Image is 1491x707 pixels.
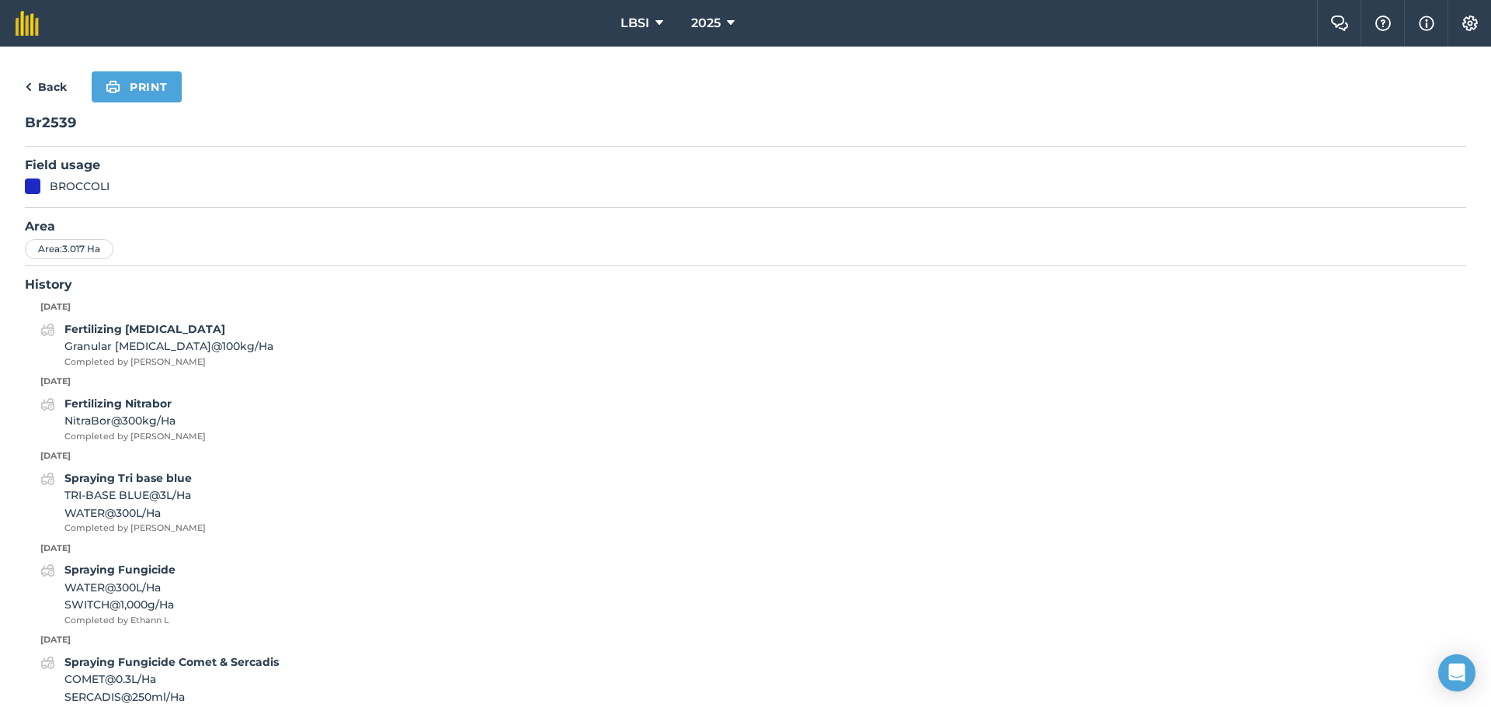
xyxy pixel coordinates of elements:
[25,78,67,96] a: Back
[25,449,1466,463] p: [DATE]
[40,561,176,627] a: Spraying FungicideWATER@300L/HaSWITCH@1,000g/HaCompleted by Ethann L
[40,321,55,339] img: svg+xml;base64,PD94bWwgdmVyc2lvbj0iMS4wIiBlbmNvZGluZz0idXRmLTgiPz4KPCEtLSBHZW5lcmF0b3I6IEFkb2JlIE...
[40,395,206,443] a: Fertilizing NitraborNitraBor@300kg/HaCompleted by [PERSON_NAME]
[1461,16,1479,31] img: A cog icon
[25,633,1466,647] p: [DATE]
[64,655,279,669] strong: Spraying Fungicide Comet & Sercadis
[25,112,1466,147] h1: Br2539
[64,397,172,411] strong: Fertilizing Nitrabor
[64,579,176,596] span: WATER @ 300 L / Ha
[1374,16,1392,31] img: A question mark icon
[106,78,120,96] img: svg+xml;base64,PHN2ZyB4bWxucz0iaHR0cDovL3d3dy53My5vcmcvMjAwMC9zdmciIHdpZHRoPSIxOSIgaGVpZ2h0PSIyNC...
[25,276,1466,294] h2: History
[1330,16,1349,31] img: Two speech bubbles overlapping with the left bubble in the forefront
[64,322,225,336] strong: Fertilizing [MEDICAL_DATA]
[64,563,176,577] strong: Spraying Fungicide
[40,395,55,414] img: svg+xml;base64,PD94bWwgdmVyc2lvbj0iMS4wIiBlbmNvZGluZz0idXRmLTgiPz4KPCEtLSBHZW5lcmF0b3I6IEFkb2JlIE...
[16,11,39,36] img: fieldmargin Logo
[64,355,273,369] span: Completed by [PERSON_NAME]
[25,78,32,96] img: svg+xml;base64,PHN2ZyB4bWxucz0iaHR0cDovL3d3dy53My5vcmcvMjAwMC9zdmciIHdpZHRoPSI5IiBoZWlnaHQ9IjI0Ii...
[64,614,176,628] span: Completed by Ethann L
[25,542,1466,556] p: [DATE]
[40,653,55,672] img: svg+xml;base64,PD94bWwgdmVyc2lvbj0iMS4wIiBlbmNvZGluZz0idXRmLTgiPz4KPCEtLSBHZW5lcmF0b3I6IEFkb2JlIE...
[25,239,113,259] div: Area : 3.017 Ha
[64,522,206,535] span: Completed by [PERSON_NAME]
[64,471,192,485] strong: Spraying Tri base blue
[691,14,721,33] span: 2025
[40,561,55,580] img: svg+xml;base64,PD94bWwgdmVyc2lvbj0iMS4wIiBlbmNvZGluZz0idXRmLTgiPz4KPCEtLSBHZW5lcmF0b3I6IEFkb2JlIE...
[50,178,109,195] div: BROCCOLI
[40,470,55,488] img: svg+xml;base64,PD94bWwgdmVyc2lvbj0iMS4wIiBlbmNvZGluZz0idXRmLTgiPz4KPCEtLSBHZW5lcmF0b3I6IEFkb2JlIE...
[25,217,1466,236] h2: Area
[64,430,206,444] span: Completed by [PERSON_NAME]
[40,321,273,369] a: Fertilizing [MEDICAL_DATA]Granular [MEDICAL_DATA]@100kg/HaCompleted by [PERSON_NAME]
[25,300,1466,314] p: [DATE]
[620,14,649,33] span: LBSI
[64,596,176,613] span: SWITCH @ 1,000 g / Ha
[25,375,1466,389] p: [DATE]
[64,412,206,429] span: NitraBor @ 300 kg / Ha
[92,71,182,102] button: Print
[1438,654,1475,691] div: Open Intercom Messenger
[64,671,279,688] span: COMET @ 0.3 L / Ha
[64,487,206,504] span: TRI-BASE BLUE @ 3 L / Ha
[40,470,206,535] a: Spraying Tri base blueTRI-BASE BLUE@3L/HaWATER@300L/HaCompleted by [PERSON_NAME]
[25,156,1466,175] h2: Field usage
[1419,14,1434,33] img: svg+xml;base64,PHN2ZyB4bWxucz0iaHR0cDovL3d3dy53My5vcmcvMjAwMC9zdmciIHdpZHRoPSIxNyIgaGVpZ2h0PSIxNy...
[64,504,206,522] span: WATER @ 300 L / Ha
[64,338,273,355] span: Granular [MEDICAL_DATA] @ 100 kg / Ha
[64,688,279,705] span: SERCADIS @ 250 ml / Ha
